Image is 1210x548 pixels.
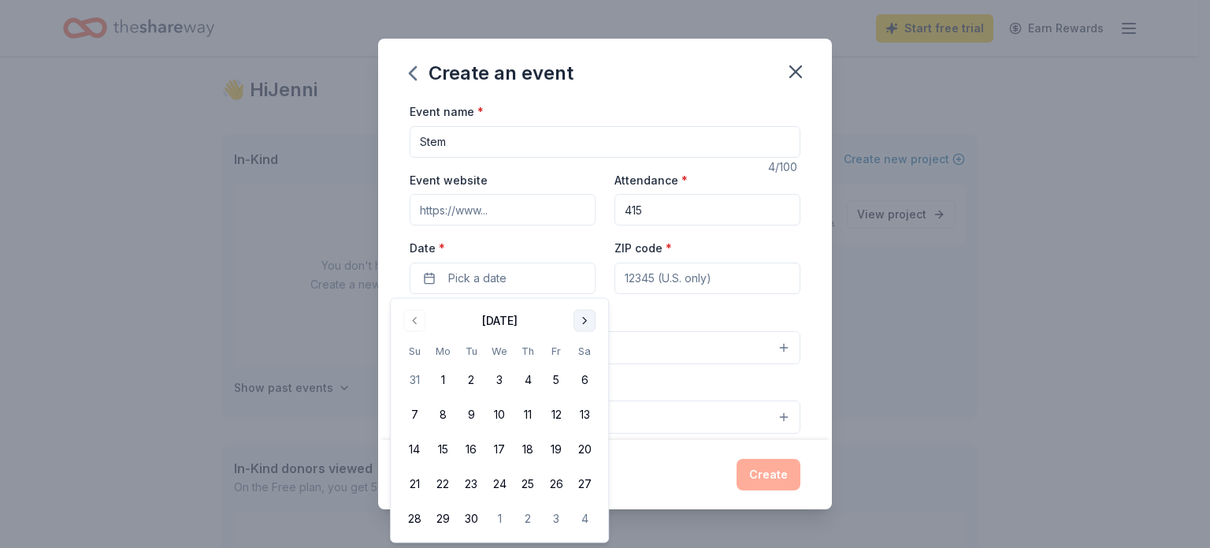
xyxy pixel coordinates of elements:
button: 22 [429,470,457,498]
span: Pick a date [448,269,507,288]
button: Pick a date [410,263,596,294]
input: https://www... [410,194,596,226]
button: 4 [514,366,542,394]
button: 9 [457,401,485,429]
div: [DATE] [482,311,518,330]
th: Wednesday [485,343,514,360]
label: Attendance [614,173,688,188]
button: 12 [542,401,570,429]
button: 7 [400,401,429,429]
button: 5 [542,366,570,394]
button: 31 [400,366,429,394]
button: 6 [570,366,599,394]
button: 28 [400,505,429,533]
label: Date [410,240,596,256]
button: 3 [485,366,514,394]
button: Go to previous month [403,310,425,332]
button: 15 [429,435,457,464]
button: 17 [485,435,514,464]
button: 20 [570,435,599,464]
button: 19 [542,435,570,464]
button: 24 [485,470,514,498]
button: 27 [570,470,599,498]
th: Thursday [514,343,542,360]
button: 26 [542,470,570,498]
label: ZIP code [614,240,672,256]
button: 25 [514,470,542,498]
input: Spring Fundraiser [410,126,800,158]
button: 18 [514,435,542,464]
th: Tuesday [457,343,485,360]
div: 4 /100 [768,158,800,177]
button: 21 [400,470,429,498]
button: 3 [542,505,570,533]
button: 10 [485,401,514,429]
label: Event name [410,104,484,120]
input: 20 [614,194,800,226]
button: 23 [457,470,485,498]
th: Monday [429,343,457,360]
button: 1 [485,505,514,533]
th: Sunday [400,343,429,360]
button: Go to next month [573,310,596,332]
label: Event website [410,173,488,188]
div: Create an event [410,61,573,86]
button: 2 [457,366,485,394]
button: 4 [570,505,599,533]
button: 29 [429,505,457,533]
button: 8 [429,401,457,429]
button: 14 [400,435,429,464]
input: 12345 (U.S. only) [614,263,800,294]
button: 2 [514,505,542,533]
button: 1 [429,366,457,394]
button: 13 [570,401,599,429]
th: Friday [542,343,570,360]
button: 11 [514,401,542,429]
th: Saturday [570,343,599,360]
button: 30 [457,505,485,533]
button: 16 [457,435,485,464]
